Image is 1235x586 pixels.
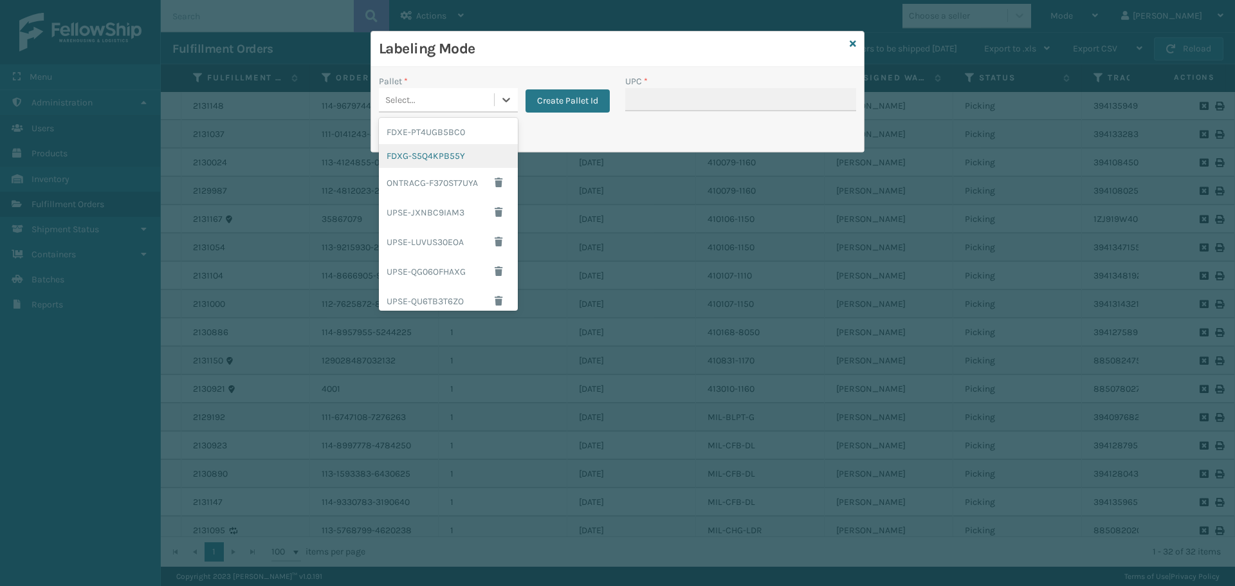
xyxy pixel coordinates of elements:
h3: Labeling Mode [379,39,845,59]
div: UPSE-LUVUS30EOA [379,227,518,257]
div: ONTRACG-F370ST7UYA [379,168,518,197]
label: Pallet [379,75,408,88]
label: UPC [625,75,648,88]
div: UPSE-QG06OFHAXG [379,257,518,286]
div: UPSE-QU6TB3T6ZO [379,286,518,316]
div: UPSE-JXNBC9IAM3 [379,197,518,227]
div: FDXG-S5Q4KPB55Y [379,144,518,168]
div: FDXE-PT4UGB5BC0 [379,120,518,144]
button: Create Pallet Id [526,89,610,113]
div: Select... [385,93,416,107]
